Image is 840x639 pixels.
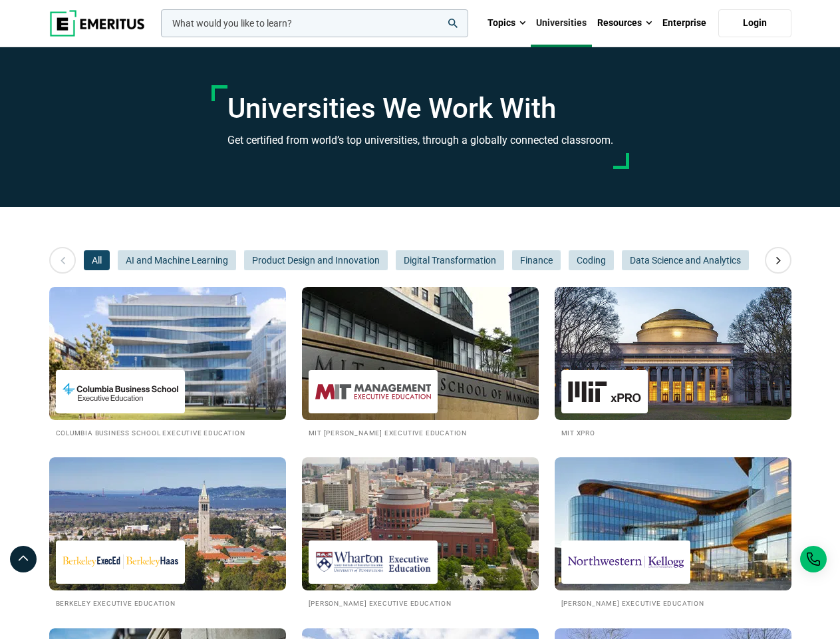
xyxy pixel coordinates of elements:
h2: Berkeley Executive Education [56,597,279,608]
h2: [PERSON_NAME] Executive Education [561,597,785,608]
a: Universities We Work With Kellogg Executive Education [PERSON_NAME] Executive Education [555,457,791,608]
button: Data Science and Analytics [622,250,749,270]
h2: [PERSON_NAME] Executive Education [309,597,532,608]
h3: Get certified from world’s top universities, through a globally connected classroom. [227,132,613,149]
a: Universities We Work With Wharton Executive Education [PERSON_NAME] Executive Education [302,457,539,608]
button: Product Design and Innovation [244,250,388,270]
img: Berkeley Executive Education [63,547,178,577]
a: Universities We Work With MIT Sloan Executive Education MIT [PERSON_NAME] Executive Education [302,287,539,438]
img: MIT xPRO [568,377,641,407]
img: Universities We Work With [49,457,286,590]
button: AI and Machine Learning [118,250,236,270]
img: Kellogg Executive Education [568,547,684,577]
img: Universities We Work With [555,457,791,590]
button: Finance [512,250,561,270]
a: Login [718,9,791,37]
a: Universities We Work With MIT xPRO MIT xPRO [555,287,791,438]
img: MIT Sloan Executive Education [315,377,431,407]
img: Universities We Work With [49,287,286,420]
button: Coding [569,250,614,270]
img: Universities We Work With [302,287,539,420]
input: woocommerce-product-search-field-0 [161,9,468,37]
button: All [84,250,110,270]
h2: Columbia Business School Executive Education [56,427,279,438]
img: Wharton Executive Education [315,547,431,577]
h2: MIT xPRO [561,427,785,438]
button: Digital Transformation [396,250,504,270]
img: Universities We Work With [302,457,539,590]
a: Universities We Work With Berkeley Executive Education Berkeley Executive Education [49,457,286,608]
img: Universities We Work With [555,287,791,420]
a: Universities We Work With Columbia Business School Executive Education Columbia Business School E... [49,287,286,438]
img: Columbia Business School Executive Education [63,377,178,407]
h2: MIT [PERSON_NAME] Executive Education [309,427,532,438]
h1: Universities We Work With [227,92,613,125]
